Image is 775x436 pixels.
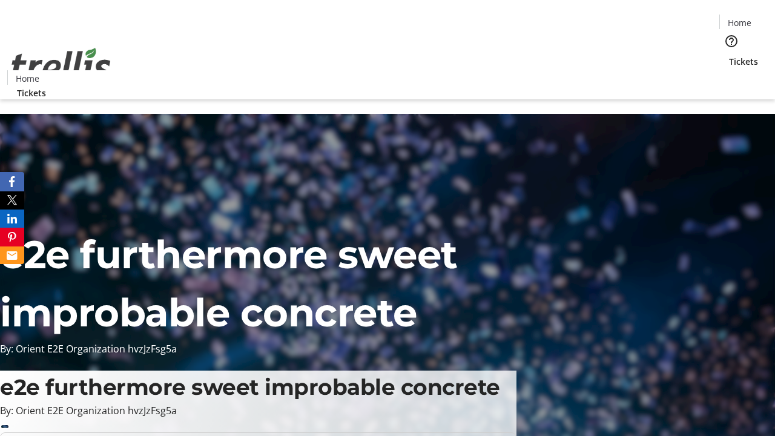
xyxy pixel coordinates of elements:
[720,16,759,29] a: Home
[16,72,39,85] span: Home
[728,16,751,29] span: Home
[8,72,47,85] a: Home
[719,68,744,92] button: Cart
[7,87,56,99] a: Tickets
[17,87,46,99] span: Tickets
[719,55,768,68] a: Tickets
[719,29,744,53] button: Help
[729,55,758,68] span: Tickets
[7,35,115,95] img: Orient E2E Organization hvzJzFsg5a's Logo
